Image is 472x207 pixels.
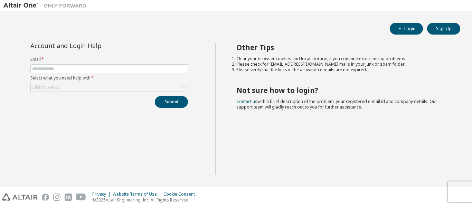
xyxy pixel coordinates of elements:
[236,98,257,104] a: Contact us
[30,75,188,81] label: Select what you need help with
[32,85,59,90] div: Click to select
[163,191,199,197] div: Cookie Consent
[3,2,90,9] img: Altair One
[236,56,448,62] li: Clear your browser cookies and local storage, if you continue experiencing problems.
[30,57,188,62] label: Email
[236,67,448,73] li: Please verify that the links in the activation e-mails are not expired.
[76,194,86,201] img: youtube.svg
[236,86,448,95] h2: Not sure how to login?
[236,98,437,110] span: with a brief description of the problem, your registered e-mail id and company details. Our suppo...
[92,191,113,197] div: Privacy
[236,62,448,67] li: Please check for [EMAIL_ADDRESS][DOMAIN_NAME] mails in your junk or spam folder.
[2,194,38,201] img: altair_logo.svg
[113,191,163,197] div: Website Terms of Use
[155,96,188,108] button: Submit
[92,197,199,203] p: © 2025 Altair Engineering, Inc. All Rights Reserved.
[65,194,72,201] img: linkedin.svg
[427,23,460,35] button: Sign Up
[236,43,448,52] h2: Other Tips
[31,83,188,92] div: Click to select
[390,23,423,35] button: Login
[53,194,60,201] img: instagram.svg
[30,43,157,48] div: Account and Login Help
[42,194,49,201] img: facebook.svg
